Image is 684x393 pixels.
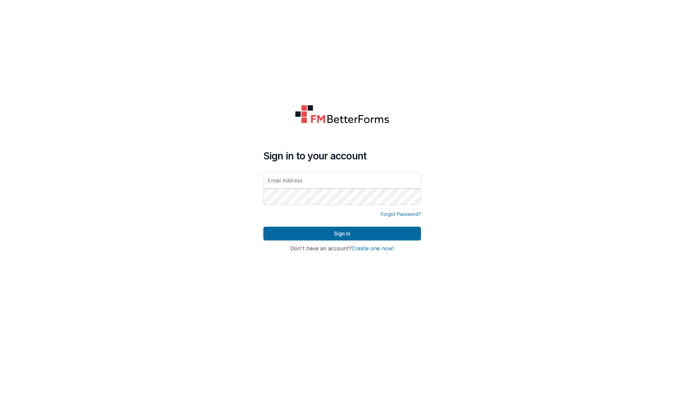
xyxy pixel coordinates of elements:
button: Sign In [263,227,421,240]
input: Email Address [263,172,421,189]
h4: Don't have an account? [263,246,421,252]
h4: Sign in to your account [263,150,421,162]
a: Forgot Password? [381,211,421,217]
button: Create one now! [352,246,394,252]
